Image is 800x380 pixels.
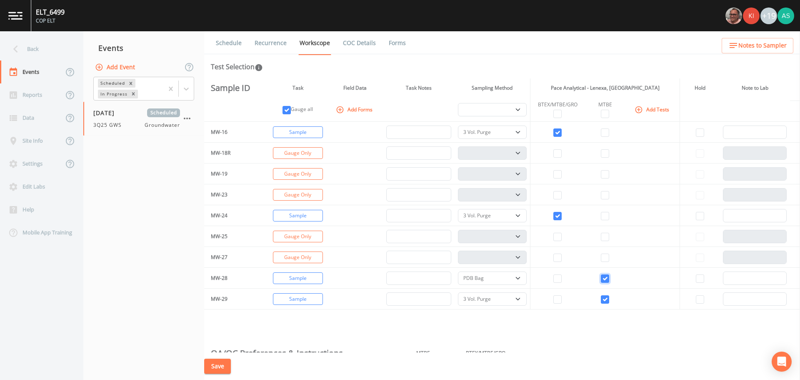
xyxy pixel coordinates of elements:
td: MW-24 [204,205,260,226]
a: COC Details [342,31,377,55]
button: Gauge Only [273,252,323,263]
button: Sample [273,210,323,221]
button: Sample [273,126,323,138]
span: Groundwater [145,121,180,129]
span: Scheduled [147,108,180,117]
button: Add Forms [334,103,376,116]
th: QA/QC Preferences & Instructions [204,343,392,364]
div: Events [83,38,204,58]
button: Notes to Sampler [722,38,793,53]
svg: In this section you'll be able to select the analytical test to run, based on the media type, and... [255,63,263,72]
button: Gauge Only [273,231,323,242]
td: MW-18R [204,143,260,164]
button: Sample [273,272,323,284]
td: MW-23 [204,184,260,205]
div: +19 [760,8,777,24]
div: Open Intercom Messenger [772,352,792,372]
span: [DATE] [93,108,120,117]
a: [DATE]Scheduled3Q25 GWSGroundwater [83,102,204,136]
img: logo [8,12,22,20]
img: 90c1b0c37970a682c16f0c9ace18ad6c [743,8,760,24]
button: Gauge Only [273,168,323,180]
td: MW-16 [204,122,260,143]
th: Sample ID [204,78,260,98]
div: Kira Cunniff [742,8,760,24]
th: Task [268,78,327,98]
span: Notes to Sampler [738,40,787,51]
button: Save [204,359,231,374]
button: Add Event [93,60,138,75]
th: Task Notes [383,78,455,98]
td: MW-28 [204,268,260,289]
td: MW-25 [204,226,260,247]
a: Schedule [215,31,243,55]
th: BTEX/MTBE/GRO [454,343,517,364]
span: 3Q25 GWS [93,121,127,129]
div: Remove Scheduled [126,79,135,88]
th: Sampling Method [455,78,530,98]
img: 360e392d957c10372a2befa2d3a287f3 [777,8,794,24]
button: Gauge Only [273,189,323,201]
button: Add Tests [633,103,672,116]
div: COP ELT [36,17,65,25]
div: In Progress [98,90,129,98]
td: MW-27 [204,247,260,268]
button: Gauge Only [273,147,323,159]
th: Hold [680,78,720,98]
div: MTBE [588,101,622,108]
td: MW-19 [204,164,260,184]
div: Test Selection [211,62,263,72]
a: Recurrence [253,31,288,55]
td: MW-29 [204,289,260,310]
div: Scheduled [98,79,126,88]
th: Pace Analytical - Lenexa, [GEOGRAPHIC_DATA] [530,78,680,98]
img: e2d790fa78825a4bb76dcb6ab311d44c [725,8,742,24]
label: Gauge all [291,106,313,113]
th: MTBE [392,343,454,364]
button: Sample [273,293,323,305]
th: Field Data [327,78,383,98]
a: Forms [387,31,407,55]
th: Note to Lab [720,78,790,98]
div: Mike Franklin [725,8,742,24]
div: BTEX/MTBE/GRO [534,101,581,108]
a: Workscope [298,31,331,55]
div: ELT_6499 [36,7,65,17]
div: Remove In Progress [129,90,138,98]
